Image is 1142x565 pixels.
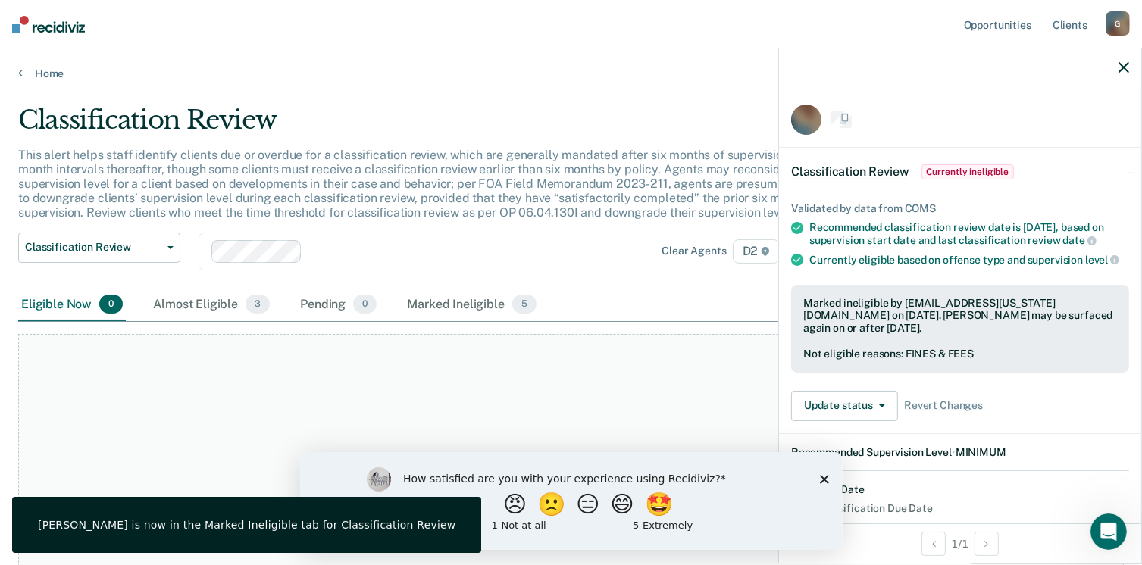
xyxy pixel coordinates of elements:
[803,297,1117,335] div: Marked ineligible by [EMAIL_ADDRESS][US_STATE][DOMAIN_NAME] on [DATE]. [PERSON_NAME] may be surfa...
[300,452,843,550] iframe: Survey by Kim from Recidiviz
[150,289,273,322] div: Almost Eligible
[1090,513,1127,550] iframe: Intercom live chat
[25,241,161,254] span: Classification Review
[791,202,1129,215] div: Validated by data from COMS
[733,239,781,264] span: D2
[295,485,847,518] div: At this time, there are no clients who are Eligible Now. Please navigate to one of the other tabs.
[791,446,1129,459] dt: Recommended Supervision Level MINIMUM
[904,399,983,412] span: Revert Changes
[809,221,1129,247] div: Recommended classification review date is [DATE], based on supervision start date and last classi...
[1106,11,1130,36] div: G
[809,253,1129,267] div: Currently eligible based on offense type and supervision
[18,148,865,220] p: This alert helps staff identify clients due or overdue for a classification review, which are gen...
[791,391,898,421] button: Update status
[353,295,377,314] span: 0
[246,295,270,314] span: 3
[921,532,946,556] button: Previous Opportunity
[791,502,1129,515] dt: Next Classification Due Date
[18,67,1124,80] a: Home
[1085,254,1119,266] span: level
[952,446,956,458] span: •
[512,295,537,314] span: 5
[18,105,874,148] div: Classification Review
[12,16,85,33] img: Recidiviz
[975,532,999,556] button: Next Opportunity
[662,245,726,258] div: Clear agents
[779,523,1141,563] div: 1 / 1
[779,148,1141,196] div: Classification ReviewCurrently ineligible
[791,483,1129,496] dt: Eligibility Date
[99,295,123,314] span: 0
[404,289,540,322] div: Marked Ineligible
[791,164,909,179] span: Classification Review
[921,164,1015,179] span: Currently ineligible
[38,518,455,532] div: [PERSON_NAME] is now in the Marked Ineligible tab for Classification Review
[297,289,380,322] div: Pending
[1062,234,1096,246] span: date
[803,348,1117,361] div: Not eligible reasons: FINES & FEES
[18,289,126,322] div: Eligible Now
